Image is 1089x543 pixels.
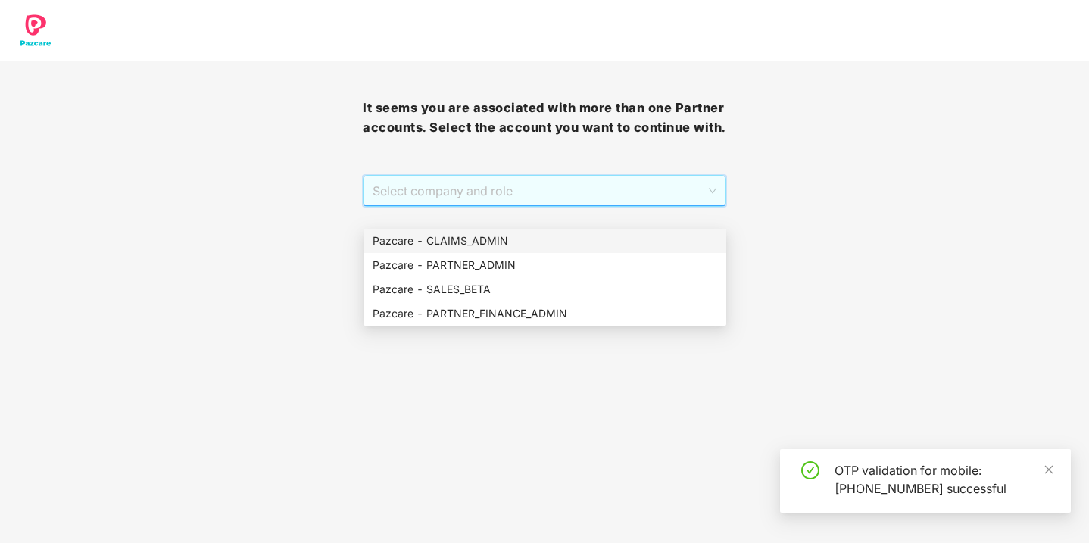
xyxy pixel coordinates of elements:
[1044,464,1054,475] span: close
[364,277,726,301] div: Pazcare - SALES_BETA
[364,229,726,253] div: Pazcare - CLAIMS_ADMIN
[373,305,717,322] div: Pazcare - PARTNER_FINANCE_ADMIN
[801,461,819,479] span: check-circle
[835,461,1053,498] div: OTP validation for mobile: [PHONE_NUMBER] successful
[373,281,717,298] div: Pazcare - SALES_BETA
[373,232,717,249] div: Pazcare - CLAIMS_ADMIN
[364,253,726,277] div: Pazcare - PARTNER_ADMIN
[363,98,725,137] h3: It seems you are associated with more than one Partner accounts. Select the account you want to c...
[364,301,726,326] div: Pazcare - PARTNER_FINANCE_ADMIN
[373,257,717,273] div: Pazcare - PARTNER_ADMIN
[373,176,716,205] span: Select company and role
